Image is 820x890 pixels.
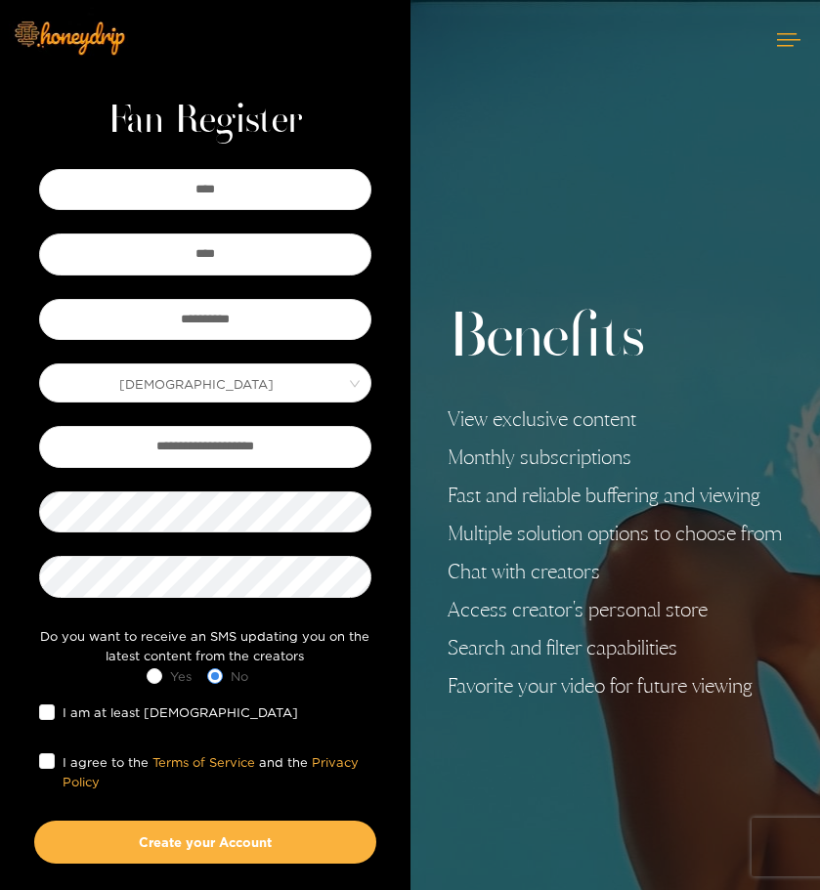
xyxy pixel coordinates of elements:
li: Favorite your video for future viewing [448,674,782,698]
li: View exclusive content [448,407,782,431]
a: Terms of Service [152,755,255,769]
li: Access creator's personal store [448,598,782,621]
li: Multiple solution options to choose from [448,522,782,545]
li: Fast and reliable buffering and viewing [448,484,782,507]
li: Search and filter capabilities [448,636,782,659]
span: I am at least [DEMOGRAPHIC_DATA] [55,702,306,722]
span: I agree to the and the [55,752,371,792]
li: Monthly subscriptions [448,445,782,469]
span: No [223,666,256,686]
h2: Benefits [448,302,782,376]
button: Create your Account [34,821,376,864]
h1: Fan Register [108,98,302,145]
li: Chat with creators [448,560,782,583]
span: Yes [162,666,199,686]
span: Male [40,369,370,397]
div: Do you want to receive an SMS updating you on the latest content from the creators [34,626,376,666]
